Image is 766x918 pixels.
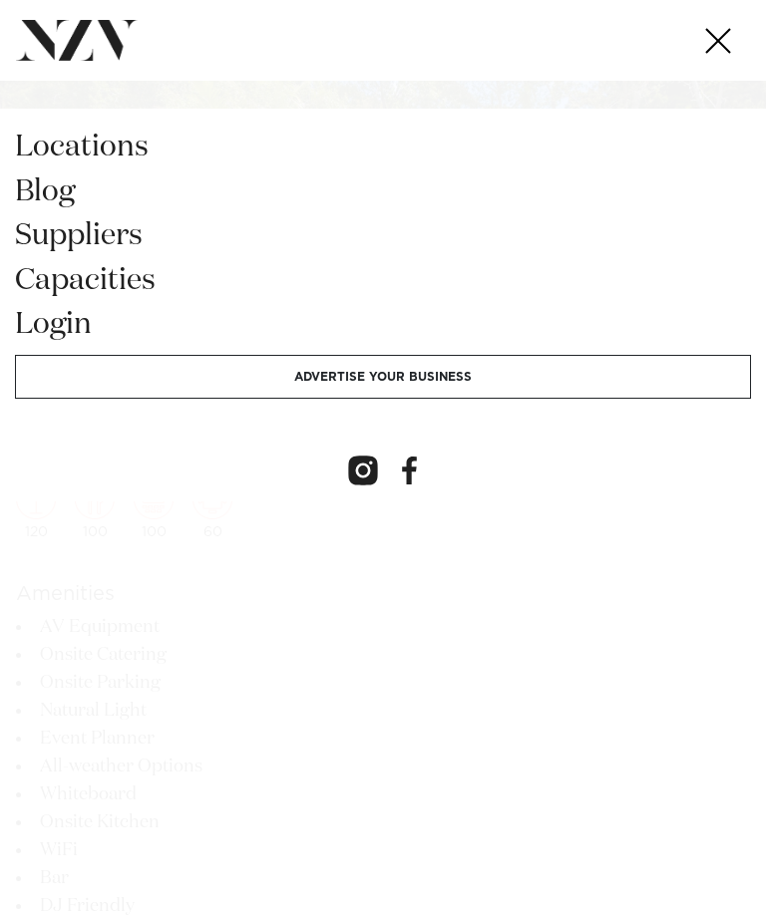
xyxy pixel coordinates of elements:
[15,177,751,222] a: blog
[15,266,751,311] a: Capacities
[15,355,751,400] a: Advertise your business
[15,133,751,177] a: locations
[15,221,751,266] a: suppliers
[16,20,138,61] img: nzv-logo.png
[15,310,751,355] a: login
